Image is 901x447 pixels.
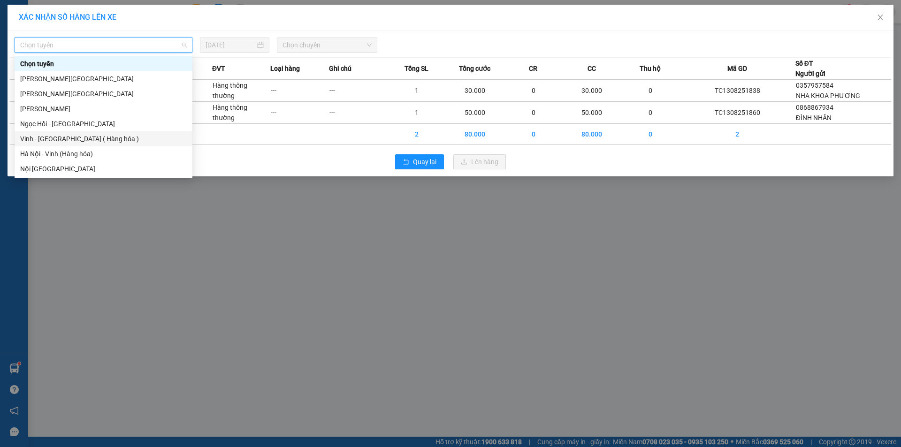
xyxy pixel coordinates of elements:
td: Hàng thông thường [212,102,271,124]
td: 0 [621,80,680,102]
td: --- [270,102,329,124]
span: Thu hộ [640,63,661,74]
button: uploadLên hàng [453,154,506,169]
span: ĐÌNH NHÂN [796,114,832,121]
div: Chọn tuyến [20,59,187,69]
span: Chọn chuyến [283,38,372,52]
span: NHA KHOA PHƯƠNG [796,92,860,99]
div: [PERSON_NAME] [20,104,187,114]
td: 1 [387,102,446,124]
div: Nội Tỉnh Vinh [15,161,192,176]
td: 0 [504,124,563,145]
td: --- [329,102,388,124]
div: [PERSON_NAME][GEOGRAPHIC_DATA] [20,89,187,99]
td: 30.000 [563,80,621,102]
div: Ngọc Hồi - Mỹ Đình [15,116,192,131]
td: 0 [504,102,563,124]
div: Hà Nội - Vinh (Hàng hóa) [15,146,192,161]
td: 30.000 [446,80,504,102]
div: Chọn tuyến [15,56,192,71]
td: --- [270,80,329,102]
td: TC1308251860 [680,102,795,124]
td: 0 [621,124,680,145]
span: [GEOGRAPHIC_DATA], [GEOGRAPHIC_DATA] ↔ [GEOGRAPHIC_DATA] [13,40,83,72]
td: 2 [387,124,446,145]
div: Vinh - [GEOGRAPHIC_DATA] ( Hàng hóa ) [20,134,187,144]
div: Hà Nội - Vinh (Hàng hóa) [20,149,187,159]
div: Số ĐT Người gửi [795,58,825,79]
div: Nội [GEOGRAPHIC_DATA] [20,164,187,174]
td: 80.000 [446,124,504,145]
span: close [877,14,884,21]
span: Tổng cước [459,63,490,74]
td: 2 [680,124,795,145]
span: Mã GD [727,63,747,74]
input: 13/08/2025 [206,40,255,50]
td: 0 [504,80,563,102]
span: rollback [403,159,409,166]
div: Gia Lâm - Mỹ Đình [15,71,192,86]
span: XÁC NHẬN SỐ HÀNG LÊN XE [19,13,116,22]
td: Hàng thông thường [212,80,271,102]
td: 80.000 [563,124,621,145]
td: TC1308251838 [680,80,795,102]
span: Loại hàng [270,63,300,74]
span: ĐVT [212,63,225,74]
span: CR [529,63,537,74]
div: Mỹ Đình - Ngọc Hồi [15,101,192,116]
span: Chọn tuyến [20,38,187,52]
td: --- [329,80,388,102]
button: Close [867,5,893,31]
td: 50.000 [563,102,621,124]
td: 1 [387,80,446,102]
strong: CHUYỂN PHÁT NHANH AN PHÚ QUÝ [14,8,82,38]
span: Ghi chú [329,63,351,74]
span: Tổng SL [405,63,428,74]
span: Quay lại [413,157,436,167]
span: CC [588,63,596,74]
span: 0868867934 [796,104,833,111]
div: Ngọc Hồi - [GEOGRAPHIC_DATA] [20,119,187,129]
td: 50.000 [446,102,504,124]
div: Mỹ Đình - Gia Lâm [15,86,192,101]
div: [PERSON_NAME][GEOGRAPHIC_DATA] [20,74,187,84]
button: rollbackQuay lại [395,154,444,169]
img: logo [5,51,12,97]
td: 0 [621,102,680,124]
span: 0357957584 [796,82,833,89]
div: Vinh - Hà Nội ( Hàng hóa ) [15,131,192,146]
